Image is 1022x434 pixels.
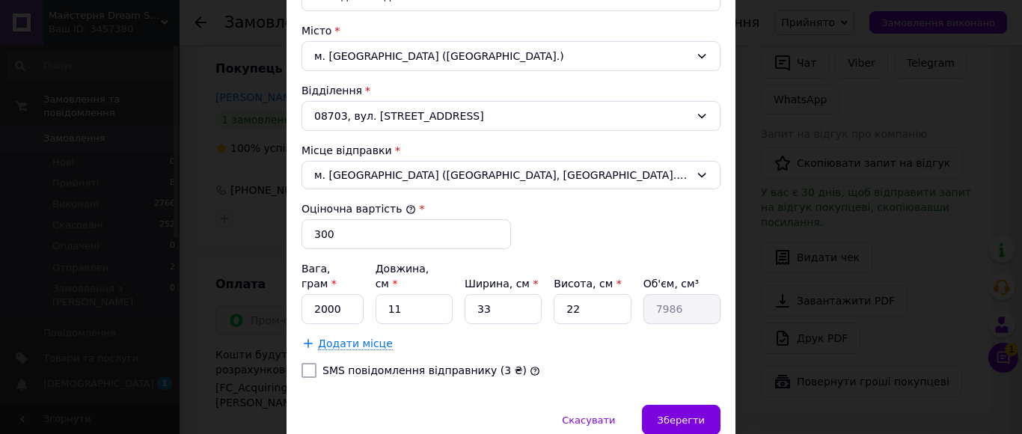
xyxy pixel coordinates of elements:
div: м. [GEOGRAPHIC_DATA] ([GEOGRAPHIC_DATA].) [302,41,720,71]
label: Вага, грам [302,263,337,290]
div: Об'єм, см³ [643,276,720,291]
label: Ширина, см [465,278,538,290]
span: Скасувати [562,415,615,426]
label: Висота, см [554,278,621,290]
div: Місце відправки [302,143,720,158]
div: 08703, вул. [STREET_ADDRESS] [302,101,720,131]
span: м. [GEOGRAPHIC_DATA] ([GEOGRAPHIC_DATA], [GEOGRAPHIC_DATA].); 08292, вул. [PERSON_NAME][STREET_AD... [314,168,690,183]
label: Оціночна вартість [302,203,416,215]
div: Відділення [302,83,720,98]
span: Зберегти [658,415,705,426]
label: Довжина, см [376,263,429,290]
span: Додати місце [318,337,393,350]
div: Місто [302,23,720,38]
label: SMS повідомлення відправнику (3 ₴) [322,364,527,376]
